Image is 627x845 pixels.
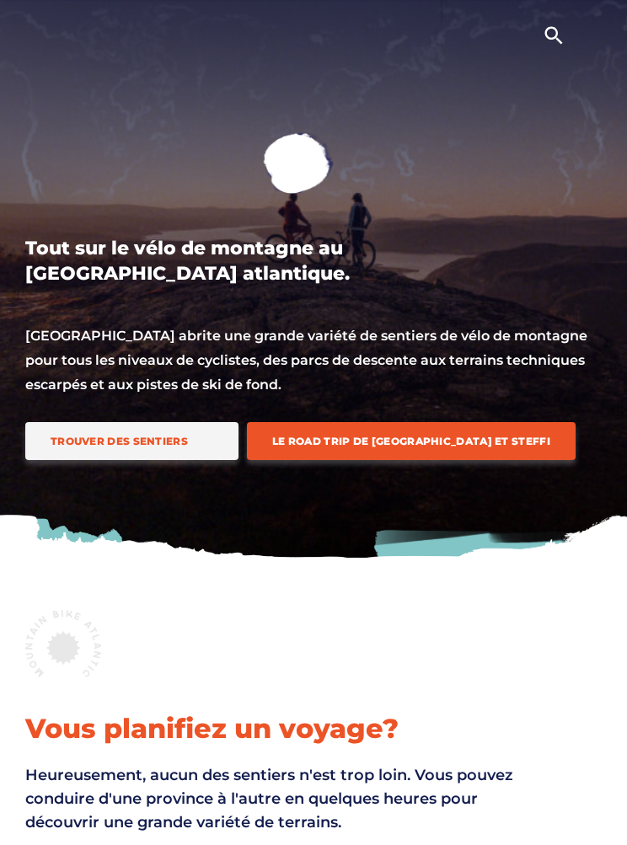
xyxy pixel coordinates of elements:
p: Heureusement, aucun des sentiers n'est trop loin. Vous pouvez conduire d'une province à l'autre e... [25,763,531,834]
h2: Vous planifiez un voyage? [25,711,602,746]
a: Trouver des sentiers icône de piste [25,422,238,460]
ion-icon: search [542,24,565,47]
span: Le road trip de [GEOGRAPHIC_DATA] et Steffi [272,435,550,447]
ion-icon: play [291,155,308,172]
h1: Tout sur le vélo de montagne au [GEOGRAPHIC_DATA] atlantique. [25,236,405,286]
span: Trouver des sentiers [51,435,188,447]
a: Le road trip de [GEOGRAPHIC_DATA] et Steffi [247,422,576,460]
img: Badge VTT Atlantique [25,610,101,677]
p: [GEOGRAPHIC_DATA] abrite une grande variété de sentiers de vélo de montagne pour tous les niveaux... [25,324,602,397]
